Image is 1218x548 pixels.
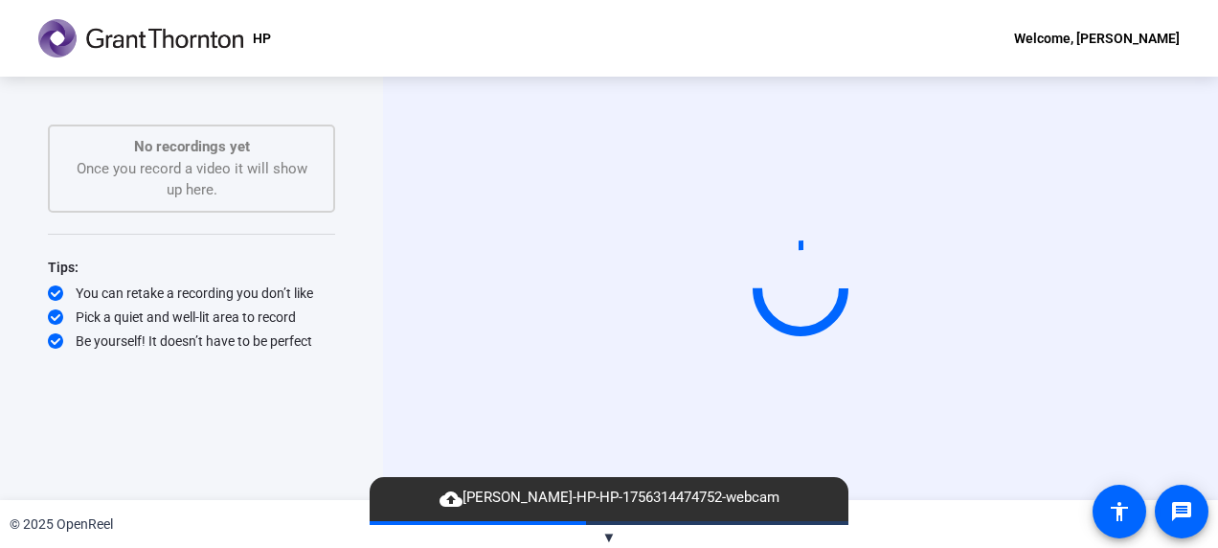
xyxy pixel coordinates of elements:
div: Pick a quiet and well-lit area to record [48,308,335,327]
div: Once you record a video it will show up here. [69,136,314,201]
div: Be yourself! It doesn’t have to be perfect [48,331,335,351]
div: You can retake a recording you don’t like [48,284,335,303]
mat-icon: cloud_upload [440,488,462,511]
img: OpenReel logo [38,19,243,57]
p: No recordings yet [69,136,314,158]
div: Tips: [48,256,335,279]
mat-icon: message [1170,500,1193,523]
span: [PERSON_NAME]-HP-HP-1756314474752-webcam [430,487,789,510]
div: Welcome, [PERSON_NAME] [1014,27,1180,50]
span: ▼ [602,529,617,546]
p: HP [253,27,271,50]
div: © 2025 OpenReel [10,514,113,535]
mat-icon: accessibility [1108,500,1131,523]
